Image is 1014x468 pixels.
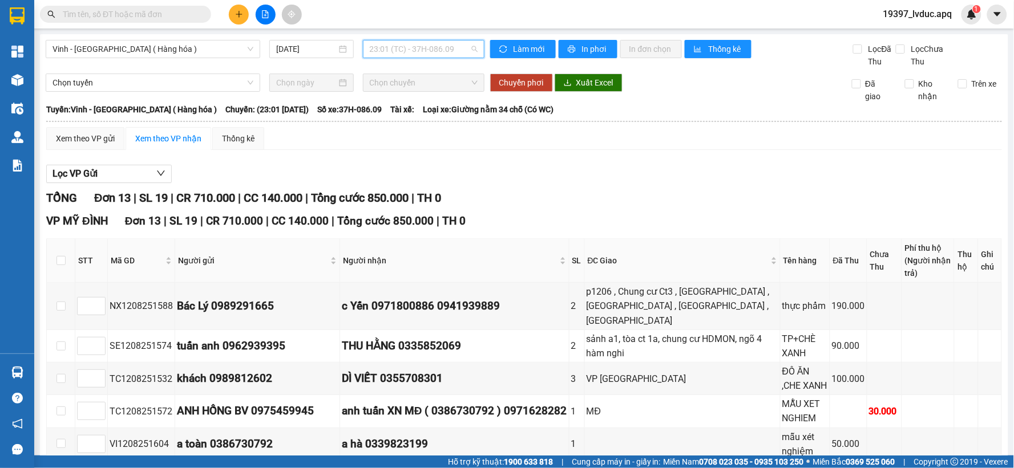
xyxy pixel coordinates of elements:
span: Chọn tuyến [52,74,253,91]
span: Lọc Đã Thu [864,43,896,68]
th: SL [569,239,585,283]
div: 190.000 [832,299,865,313]
span: Tổng cước 850.000 [311,191,409,205]
div: ĐỒ ĂN ,CHE XANH [782,364,828,393]
span: plus [235,10,243,18]
td: VI1208251604 [108,428,175,461]
button: aim [282,5,302,25]
span: Lọc VP Gửi [52,166,98,181]
div: NX1208251588 [110,299,173,313]
input: Chọn ngày [276,76,336,89]
span: Lọc Chưa Thu [907,43,960,68]
div: anh tuấn XN MĐ ( 0386730792 ) 0971628282 [342,402,567,420]
span: Trên xe [967,78,1001,90]
span: Đơn 13 [94,191,131,205]
div: DÌ VIẾT 0355708301 [342,370,567,387]
span: SL 19 [169,214,197,227]
img: solution-icon [11,160,23,172]
span: TH 0 [417,191,441,205]
span: Chọn chuyến [370,74,478,91]
div: c Yến 0971800886 0941939889 [342,298,567,315]
span: Tổng cước 850.000 [337,214,434,227]
span: Mã GD [111,254,163,267]
div: a toàn 0386730792 [177,436,338,453]
div: VI1208251604 [110,437,173,451]
th: Thu hộ [955,239,979,283]
div: 2 [571,299,583,313]
th: Chưa Thu [867,239,902,283]
span: Đơn 13 [125,214,161,227]
strong: 0369 525 060 [846,457,895,466]
span: 19397_lvduc.apq [874,7,962,21]
button: file-add [256,5,276,25]
span: | [164,214,167,227]
div: tuấn anh 0962939395 [177,337,338,355]
div: MĐ [587,404,778,418]
b: Tuyến: Vinh - [GEOGRAPHIC_DATA] ( Hàng hóa ) [46,105,217,114]
button: syncLàm mới [490,40,556,58]
td: TC1208251572 [108,395,175,428]
span: sync [499,45,509,54]
span: | [238,191,241,205]
span: | [266,214,269,227]
button: printerIn phơi [559,40,617,58]
img: warehouse-icon [11,131,23,143]
span: SL 19 [139,191,168,205]
span: aim [288,10,296,18]
span: notification [12,418,23,429]
td: TC1208251532 [108,363,175,395]
div: Xem theo VP nhận [135,132,201,145]
span: | [437,214,439,227]
div: sảnh a1, tòa ct 1a, chung cư HDMON, ngõ 4 hàm nghi [587,332,778,360]
button: Lọc VP Gửi [46,165,172,183]
span: CC 140.000 [272,214,329,227]
span: TH 0 [442,214,466,227]
span: printer [568,45,577,54]
span: 1 [975,5,979,13]
th: Ghi chú [979,239,1002,283]
th: Đã Thu [830,239,867,283]
span: search [47,10,55,18]
div: p1206 , Chung cư Ct3 , [GEOGRAPHIC_DATA] , [GEOGRAPHIC_DATA] , [GEOGRAPHIC_DATA] , [GEOGRAPHIC_DATA] [587,284,778,327]
div: 90.000 [832,339,865,353]
button: bar-chartThống kê [685,40,752,58]
span: down [156,169,165,178]
span: Tài xế: [390,103,414,116]
span: ⚪️ [807,459,810,464]
span: CC 140.000 [244,191,302,205]
span: CR 710.000 [176,191,235,205]
span: | [411,191,414,205]
span: Làm mới [514,43,547,55]
th: Phí thu hộ (Người nhận trả) [902,239,955,283]
div: 50.000 [832,437,865,451]
sup: 1 [973,5,981,13]
span: Đã giao [861,78,896,103]
span: VP MỸ ĐÌNH [46,214,108,227]
strong: 1900 633 818 [504,457,553,466]
img: logo-vxr [10,7,25,25]
span: In phơi [582,43,608,55]
span: Xuất Excel [576,76,613,89]
div: VP [GEOGRAPHIC_DATA] [587,372,778,386]
div: Bác Lý 0989291665 [177,298,338,315]
input: Tìm tên, số ĐT hoặc mã đơn [63,8,197,21]
div: a hà 0339823199 [342,436,567,453]
span: question-circle [12,393,23,404]
strong: 0708 023 035 - 0935 103 250 [700,457,804,466]
td: SE1208251574 [108,330,175,363]
span: | [332,214,334,227]
span: Hỗ trợ kỹ thuật: [448,455,553,468]
button: downloadXuất Excel [555,74,623,92]
img: warehouse-icon [11,74,23,86]
span: CR 710.000 [206,214,263,227]
span: | [904,455,906,468]
div: SE1208251574 [110,339,173,353]
img: dashboard-icon [11,46,23,58]
button: In đơn chọn [620,40,682,58]
div: khách 0989812602 [177,370,338,387]
div: 3 [571,372,583,386]
div: 100.000 [832,372,865,386]
input: 12/08/2025 [276,43,336,55]
span: download [564,79,572,88]
span: Người gửi [178,254,328,267]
